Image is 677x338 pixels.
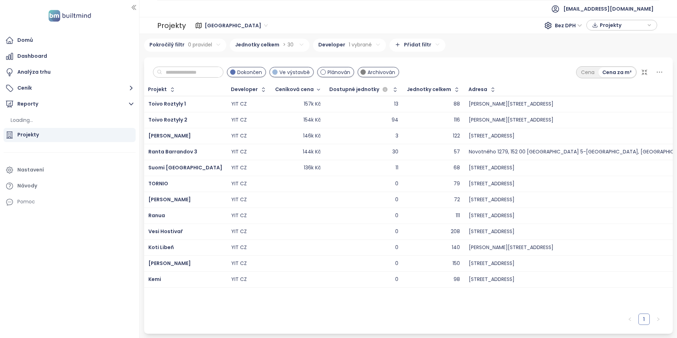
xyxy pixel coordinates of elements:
div: 208 [451,229,460,235]
div: Projekty [17,130,39,139]
div: > [283,41,295,49]
span: 0 pravidel [188,41,212,49]
div: YIT CZ [231,244,247,251]
div: Ceníková cena [275,87,314,92]
div: Adresa [468,87,487,92]
li: Následující strana [653,314,664,325]
div: YIT CZ [231,229,247,235]
div: [PERSON_NAME][STREET_ADDRESS] [469,101,553,107]
div: Projekty [157,18,186,33]
li: 1 [638,314,650,325]
a: 1 [639,314,649,325]
div: 88 [454,101,460,107]
span: 1 vybrané [349,41,372,49]
div: YIT CZ [231,181,247,187]
div: Nastavení [17,165,44,174]
div: [PERSON_NAME][STREET_ADDRESS] [469,117,553,123]
a: Toivo Roztyly 1 [148,100,186,107]
div: YIT CZ [231,133,247,139]
div: 116 [454,117,460,123]
div: 0 [395,229,398,235]
div: 3 [396,133,398,139]
a: Suomi [GEOGRAPHIC_DATA] [148,164,222,171]
a: Koti Libeň [148,244,174,251]
div: YIT CZ [231,260,247,267]
a: Domů [4,33,136,47]
div: 30 [392,149,398,155]
div: [STREET_ADDRESS] [469,181,514,187]
div: 79 [454,181,460,187]
a: Analýza trhu [4,65,136,79]
div: 0 [395,181,398,187]
div: Projekt [148,87,167,92]
div: Jednotky celkem [407,87,451,92]
div: 154k Kč [303,117,321,123]
div: [STREET_ADDRESS] [469,229,514,235]
div: 157k Kč [304,101,321,107]
div: [STREET_ADDRESS] [469,213,514,219]
div: [PERSON_NAME][STREET_ADDRESS] [469,244,553,251]
img: logo [46,9,93,23]
div: 136k Kč [304,165,321,171]
span: Plánován [328,68,350,76]
div: Přidat filtr [389,39,445,52]
li: Předchozí strana [624,314,636,325]
div: Pokročilý filtr [144,39,226,52]
span: Vesi Hostivař [148,228,183,235]
a: [PERSON_NAME] [148,260,191,267]
div: YIT CZ [231,101,247,107]
div: Návody [17,181,37,190]
div: YIT CZ [231,213,247,219]
span: Bez DPH [555,20,582,31]
a: [PERSON_NAME] [148,132,191,139]
div: Dostupné jednotky [329,85,389,94]
div: 68 [454,165,460,171]
span: right [656,317,660,321]
button: right [653,314,664,325]
a: Ranta Barrandov 3 [148,148,197,155]
span: Projekty [600,20,645,30]
div: 13 [394,101,398,107]
a: Toivo Roztyly 2 [148,116,187,123]
div: YIT CZ [231,149,247,155]
div: Loading... [11,116,33,125]
span: 30 [288,41,294,49]
div: YIT CZ [231,276,247,283]
div: Pomoc [4,195,136,209]
div: Developer [231,87,258,92]
div: 0 [395,197,398,203]
span: Ranua [148,212,165,219]
div: 0 [395,244,398,251]
div: 146k Kč [303,133,321,139]
div: button [590,20,653,30]
div: 122 [453,133,460,139]
div: 140 [452,244,460,251]
span: Archivován [368,68,395,76]
div: 72 [454,197,460,203]
div: 98 [454,276,460,283]
a: Kemi [148,276,161,283]
div: Domů [17,36,33,45]
span: [PERSON_NAME] [148,196,191,203]
a: Dashboard [4,49,136,63]
div: Developer [318,41,345,49]
div: Dashboard [17,52,47,61]
div: YIT CZ [231,165,247,171]
span: Ve výstavbě [279,68,310,76]
a: TORNIO [148,180,168,187]
div: YIT CZ [231,197,247,203]
div: [STREET_ADDRESS] [469,276,514,283]
div: 144k Kč [303,149,321,155]
button: Ceník [4,81,136,95]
